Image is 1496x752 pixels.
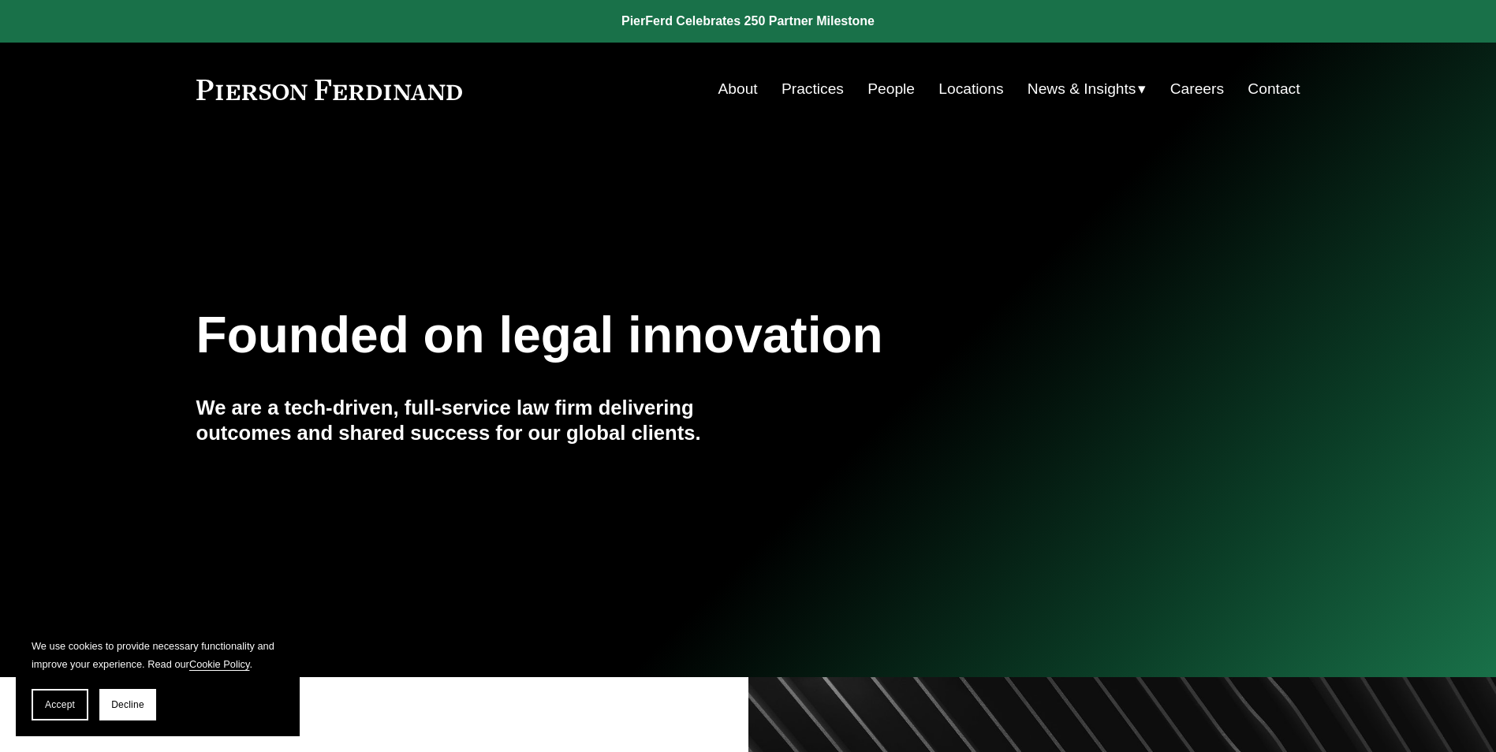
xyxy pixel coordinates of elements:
[782,74,844,104] a: Practices
[1028,76,1136,103] span: News & Insights
[938,74,1003,104] a: Locations
[45,699,75,710] span: Accept
[32,689,88,720] button: Accept
[196,307,1117,364] h1: Founded on legal innovation
[867,74,915,104] a: People
[111,699,144,710] span: Decline
[16,621,300,736] section: Cookie banner
[1170,74,1224,104] a: Careers
[99,689,156,720] button: Decline
[32,637,284,673] p: We use cookies to provide necessary functionality and improve your experience. Read our .
[189,658,250,670] a: Cookie Policy
[1248,74,1300,104] a: Contact
[196,395,748,446] h4: We are a tech-driven, full-service law firm delivering outcomes and shared success for our global...
[1028,74,1147,104] a: folder dropdown
[718,74,758,104] a: About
